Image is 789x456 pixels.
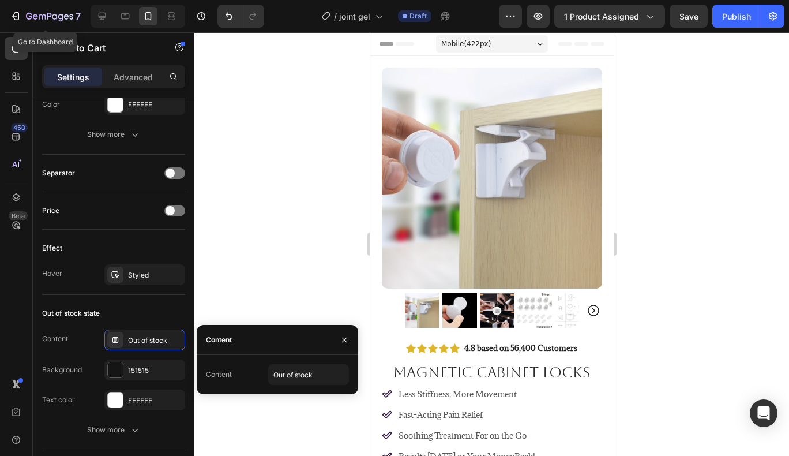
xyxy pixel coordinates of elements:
[564,10,639,23] span: 1 product assigned
[42,205,59,216] div: Price
[128,395,182,406] div: FFFFFF
[750,399,777,427] div: Open Intercom Messenger
[217,5,264,28] div: Undo/Redo
[370,32,614,456] iframe: Design area
[206,335,232,345] div: Content
[56,41,154,55] p: Add to Cart
[42,365,82,375] div: Background
[114,71,153,83] p: Advanced
[128,100,182,110] div: FFFFFF
[9,211,28,220] div: Beta
[87,129,141,140] div: Show more
[128,365,182,376] div: 151515
[57,71,89,83] p: Settings
[42,268,62,279] div: Hover
[42,124,185,145] button: Show more
[409,11,427,21] span: Draft
[5,5,86,28] button: 7
[42,243,62,253] div: Effect
[554,5,665,28] button: 1 product assigned
[28,418,165,430] p: Results [DATE] or Your MoneyBack!
[128,335,182,346] div: Out of stock
[670,5,708,28] button: Save
[76,9,81,23] p: 7
[334,10,337,23] span: /
[42,420,185,440] button: Show more
[87,424,141,436] div: Show more
[679,12,698,21] span: Save
[42,99,60,110] div: Color
[42,395,75,405] div: Text color
[11,123,28,132] div: 450
[42,168,75,178] div: Separator
[42,308,100,319] div: Out of stock state
[42,334,68,344] div: Content
[339,10,370,23] span: joint gel
[712,5,761,28] button: Publish
[206,369,232,380] div: Content
[128,270,182,281] div: Styled
[722,10,751,23] div: Publish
